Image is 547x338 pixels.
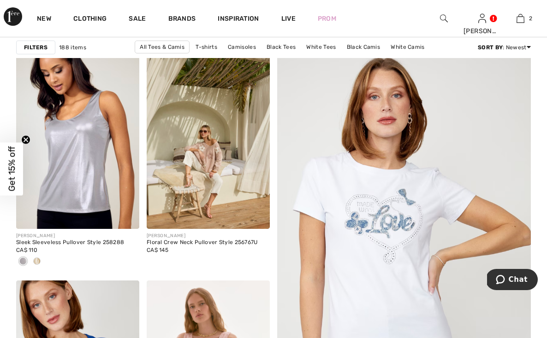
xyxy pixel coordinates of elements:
a: Sign In [478,14,486,23]
span: 188 items [59,43,86,52]
img: search the website [440,13,448,24]
span: CA$ 110 [16,247,37,253]
span: 2 [529,14,532,23]
div: Floral Crew Neck Pullover Style 256767U [147,239,270,246]
a: White Camis [386,41,429,53]
img: Sleek Sleeveless Pullover Style 258288. Silver [16,45,139,229]
a: All Tees & Camis [135,41,190,53]
strong: Sort By [478,44,503,51]
img: My Bag [517,13,524,24]
div: [PERSON_NAME] [147,233,270,239]
img: Floral Crew Neck Pullover Style 256767U. Blush [147,45,270,229]
a: White Tees [302,41,340,53]
img: My Info [478,13,486,24]
a: Prom [318,14,336,23]
button: Close teaser [21,135,30,145]
div: Silver [16,254,30,269]
div: Gold [30,254,44,269]
span: CA$ 145 [147,247,168,253]
span: Inspiration [218,15,259,24]
a: [PERSON_NAME] Tees & [PERSON_NAME] [283,53,405,65]
a: Brands [168,15,196,24]
strong: Filters [24,43,48,52]
a: 2 [502,13,539,24]
a: New [37,15,51,24]
img: 1ère Avenue [4,7,22,26]
div: [PERSON_NAME] [464,26,501,36]
a: Clothing [73,15,107,24]
iframe: Opens a widget where you can chat to one of our agents [487,269,538,292]
a: T-shirts [191,41,221,53]
a: Black Camis [342,41,385,53]
a: Sale [129,15,146,24]
a: Live [281,14,296,23]
a: [PERSON_NAME] Tees & [PERSON_NAME] [159,53,281,65]
div: : Newest [478,43,531,52]
a: Camisoles [223,41,261,53]
a: Black Tees [262,41,300,53]
div: [PERSON_NAME] [16,233,139,239]
div: Sleek Sleeveless Pullover Style 258288 [16,239,139,246]
span: Get 15% off [6,146,17,192]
